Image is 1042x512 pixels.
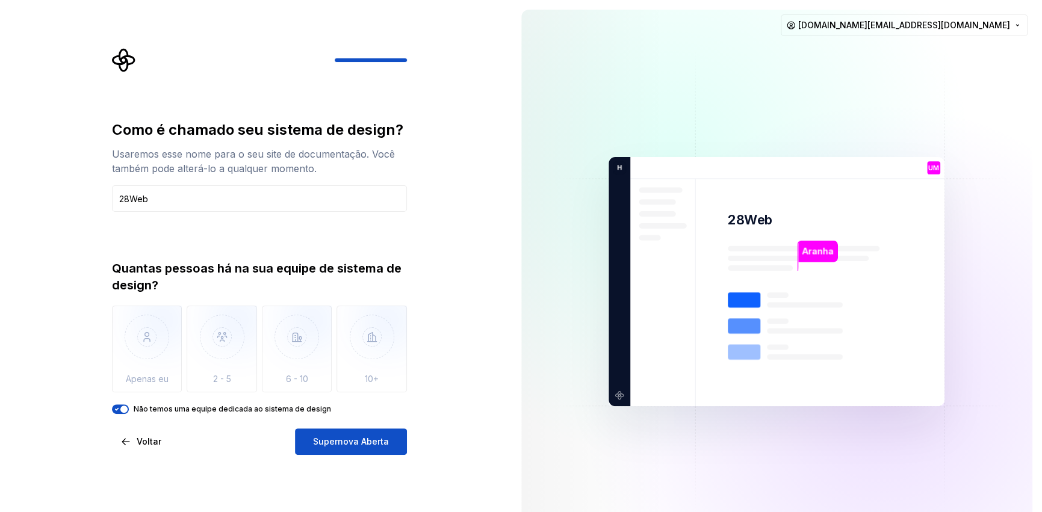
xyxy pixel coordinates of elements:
[137,436,161,446] font: Voltar
[313,436,389,446] font: Supernova Aberta
[112,148,395,174] font: Usaremos esse nome para o seu site de documentação. Você também pode alterá-lo a qualquer momento.
[798,20,1010,30] font: [DOMAIN_NAME][EMAIL_ADDRESS][DOMAIN_NAME]
[928,164,939,172] font: UM
[618,163,622,171] font: H
[112,428,172,455] button: Voltar
[112,261,402,292] font: Quantas pessoas há na sua equipe de sistema de design?
[112,48,136,72] svg: Logotipo da Supernova
[112,121,403,138] font: Como é chamado seu sistema de design?
[728,212,773,227] font: 28Web
[295,428,407,455] button: Supernova Aberta
[781,14,1028,36] button: [DOMAIN_NAME][EMAIL_ADDRESS][DOMAIN_NAME]
[134,404,331,413] font: Não temos uma equipe dedicada ao sistema de design
[802,246,834,257] font: Aranha
[112,185,407,212] input: Nome do sistema de design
